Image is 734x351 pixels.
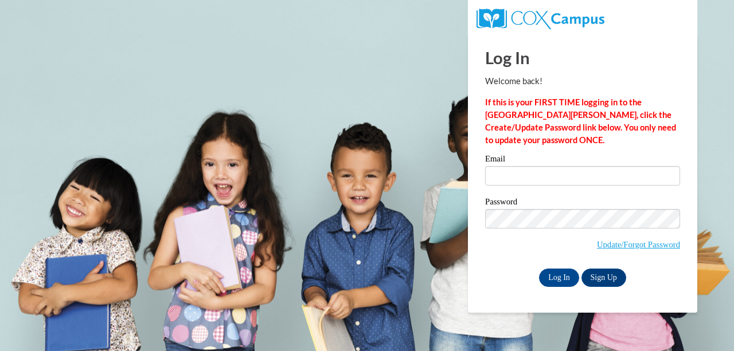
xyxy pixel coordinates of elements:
[485,46,680,69] h1: Log In
[485,97,676,145] strong: If this is your FIRST TIME logging in to the [GEOGRAPHIC_DATA][PERSON_NAME], click the Create/Upd...
[597,240,680,249] a: Update/Forgot Password
[477,9,604,29] img: COX Campus
[485,155,680,166] label: Email
[581,269,626,287] a: Sign Up
[539,269,579,287] input: Log In
[485,198,680,209] label: Password
[477,13,604,23] a: COX Campus
[485,75,680,88] p: Welcome back!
